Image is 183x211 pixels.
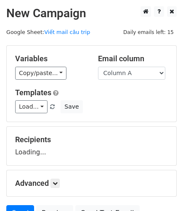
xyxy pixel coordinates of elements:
[15,179,168,188] h5: Advanced
[6,29,90,35] small: Google Sheet:
[15,135,168,157] div: Loading...
[98,54,168,63] h5: Email column
[6,6,177,21] h2: New Campaign
[44,29,90,35] a: Viết mail câu trip
[15,100,48,113] a: Load...
[15,67,66,80] a: Copy/paste...
[120,28,177,37] span: Daily emails left: 15
[15,135,168,144] h5: Recipients
[15,88,51,97] a: Templates
[120,29,177,35] a: Daily emails left: 15
[15,54,85,63] h5: Variables
[61,100,82,113] button: Save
